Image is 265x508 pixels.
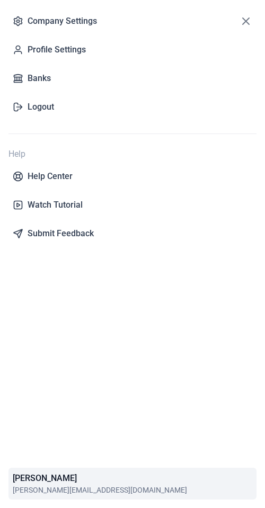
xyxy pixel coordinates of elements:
[8,37,257,63] button: Profile Settings
[8,94,257,120] button: Logout
[8,148,25,161] div: Help
[13,472,77,485] div: [PERSON_NAME]
[8,66,257,91] button: Banks
[8,164,257,189] button: Help Center
[8,8,257,34] button: Company Settings
[13,485,187,495] div: [PERSON_NAME][EMAIL_ADDRESS][DOMAIN_NAME]
[8,221,257,246] button: Submit Feedback
[8,192,257,218] button: Watch Tutorial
